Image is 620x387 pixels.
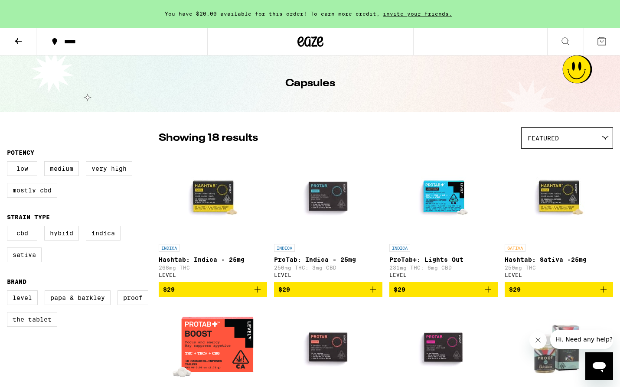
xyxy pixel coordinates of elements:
[86,161,132,176] label: Very High
[505,282,613,297] button: Add to bag
[274,265,382,270] p: 250mg THC: 3mg CBD
[509,286,521,293] span: $29
[7,149,34,156] legend: Potency
[159,265,267,270] p: 268mg THC
[165,11,380,16] span: You have $20.00 available for this order! To earn more credit,
[529,332,547,349] iframe: Close message
[7,226,37,241] label: CBD
[585,352,613,380] iframe: Button to launch messaging window
[505,265,613,270] p: 250mg THC
[159,256,267,263] p: Hashtab: Indica - 25mg
[505,272,613,278] div: LEVEL
[7,161,37,176] label: Low
[400,153,487,240] img: LEVEL - ProTab+: Lights Out
[389,153,498,282] a: Open page for ProTab+: Lights Out from LEVEL
[117,290,148,305] label: Proof
[44,226,79,241] label: Hybrid
[159,272,267,278] div: LEVEL
[159,153,267,282] a: Open page for Hashtab: Indica - 25mg from LEVEL
[86,226,121,241] label: Indica
[505,244,525,252] p: SATIVA
[7,214,50,221] legend: Strain Type
[274,256,382,263] p: ProTab: Indica - 25mg
[159,244,179,252] p: INDICA
[7,247,42,262] label: Sativa
[7,278,26,285] legend: Brand
[45,290,111,305] label: Papa & Barkley
[274,244,295,252] p: INDICA
[7,312,57,327] label: The Tablet
[285,153,372,240] img: LEVEL - ProTab: Indica - 25mg
[505,256,613,263] p: Hashtab: Sativa -25mg
[163,286,175,293] span: $29
[550,330,613,349] iframe: Message from company
[7,183,57,198] label: Mostly CBD
[278,286,290,293] span: $29
[7,290,38,305] label: LEVEL
[505,153,613,282] a: Open page for Hashtab: Sativa -25mg from LEVEL
[159,282,267,297] button: Add to bag
[274,282,382,297] button: Add to bag
[380,11,455,16] span: invite your friends.
[44,161,79,176] label: Medium
[516,153,602,240] img: LEVEL - Hashtab: Sativa -25mg
[389,265,498,270] p: 231mg THC: 6mg CBD
[159,131,258,146] p: Showing 18 results
[394,286,405,293] span: $29
[389,244,410,252] p: INDICA
[285,76,335,91] h1: Capsules
[389,272,498,278] div: LEVEL
[170,153,256,240] img: LEVEL - Hashtab: Indica - 25mg
[389,256,498,263] p: ProTab+: Lights Out
[274,153,382,282] a: Open page for ProTab: Indica - 25mg from LEVEL
[389,282,498,297] button: Add to bag
[528,135,559,142] span: Featured
[274,272,382,278] div: LEVEL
